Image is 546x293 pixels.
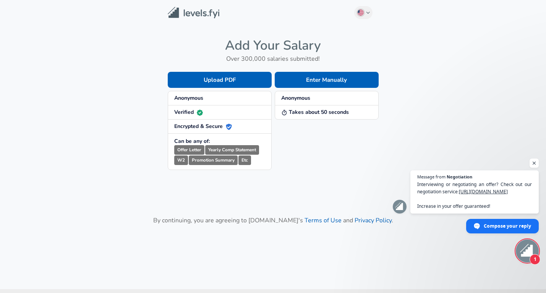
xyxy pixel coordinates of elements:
small: Etc [238,155,251,165]
small: Offer Letter [174,145,204,155]
strong: Anonymous [174,94,203,102]
small: Promotion Summary [189,155,238,165]
small: Yearly Comp Statement [205,145,259,155]
span: Compose your reply [484,219,531,233]
h4: Add Your Salary [168,37,379,53]
strong: Can be any of: [174,138,210,145]
button: English (US) [354,6,373,19]
a: Terms of Use [305,216,342,225]
img: English (US) [358,10,364,16]
img: Levels.fyi [168,7,219,19]
h6: Over 300,000 salaries submitted! [168,53,379,64]
button: Upload PDF [168,72,272,88]
strong: Takes about 50 seconds [281,108,349,116]
span: 1 [530,254,540,265]
button: Enter Manually [275,72,379,88]
strong: Anonymous [281,94,310,102]
small: W2 [174,155,188,165]
span: Negotiation [447,175,472,179]
strong: Encrypted & Secure [174,123,232,130]
a: Privacy Policy [355,216,392,225]
span: Message from [417,175,446,179]
div: Open chat [516,240,539,262]
strong: Verified [174,108,203,116]
span: Interviewing or negotiating an offer? Check out our negotiation service: Increase in your offer g... [417,181,532,210]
